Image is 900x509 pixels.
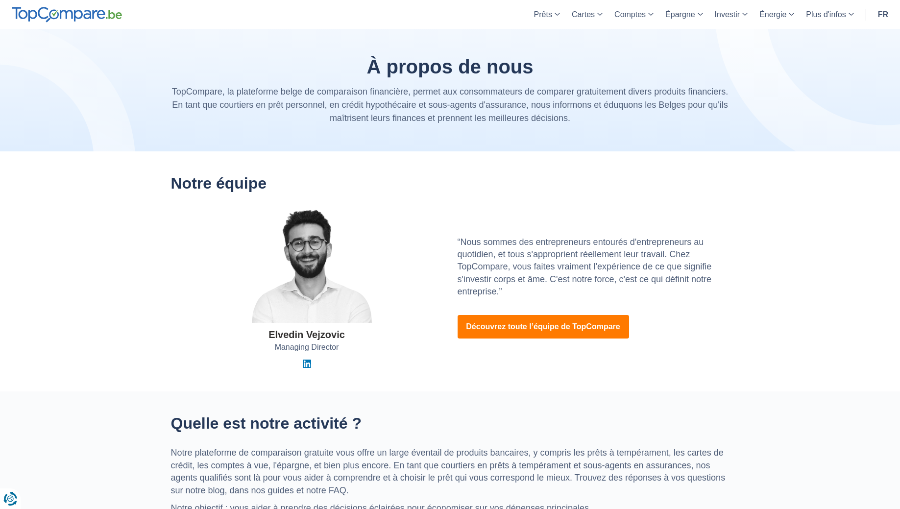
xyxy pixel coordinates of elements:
div: Elvedin Vejzovic [268,328,345,342]
img: Elvedin Vejzovic [228,207,385,323]
p: TopCompare, la plateforme belge de comparaison financière, permet aux consommateurs de comparer g... [171,85,730,125]
p: Notre plateforme de comparaison gratuite vous offre un large éventail de produits bancaires, y co... [171,447,730,497]
h1: À propos de nous [171,56,730,77]
span: Managing Director [275,342,339,353]
p: “Nous sommes des entrepreneurs entourés d'entrepreneurs au quotidien, et tous s'approprient réell... [458,236,730,298]
img: Linkedin Elvedin Vejzovic [303,360,311,368]
img: TopCompare [12,7,122,23]
h2: Quelle est notre activité ? [171,415,730,432]
h2: Notre équipe [171,175,730,192]
a: Découvrez toute l’équipe de TopCompare [458,315,629,339]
